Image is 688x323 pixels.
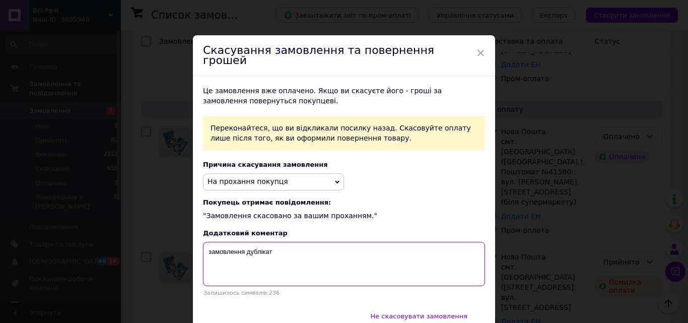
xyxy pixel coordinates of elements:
span: На прохання покупця [208,177,288,185]
div: Переконайтеся, що ви відкликали посилку назад. Скасовуйте оплату лише після того, як ви оформили ... [203,116,485,151]
span: Не скасовувати замовлення [370,312,467,320]
div: Це замовлення вже оплачено. Якщо ви скасуєте його - гроші за замовлення повернуться покупцеві. [203,86,485,106]
div: Додатковий коментар [203,229,485,237]
div: Причина скасування замовлення [203,161,485,168]
div: "Замовлення скасовано за вашим проханням." [203,199,485,221]
div: Скасування замовлення та повернення грошей [193,35,495,76]
span: × [476,44,485,61]
div: Залишилось символів: 236 [203,290,485,296]
span: Покупець отримає повідомлення: [203,199,485,206]
textarea: замовлення дублікат [203,242,485,286]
